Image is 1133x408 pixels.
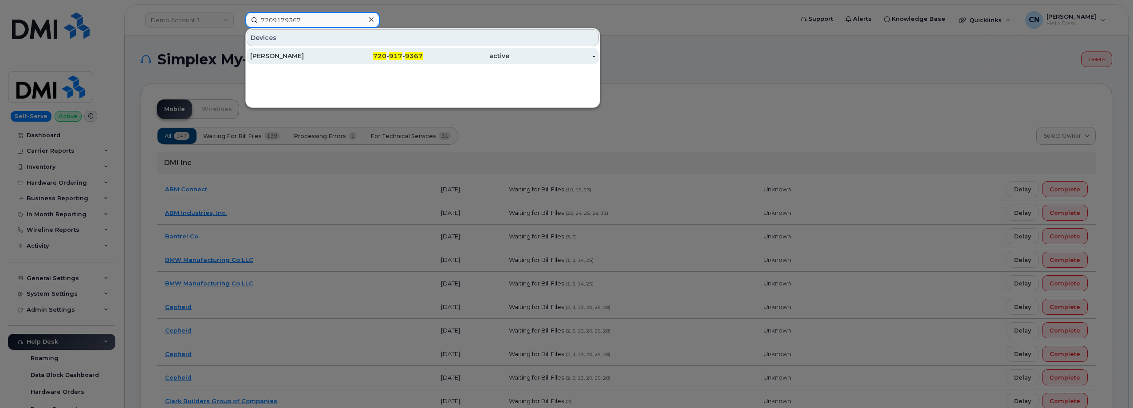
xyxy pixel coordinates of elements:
[247,29,599,46] div: Devices
[250,51,337,60] div: [PERSON_NAME]
[373,52,386,60] span: 720
[405,52,423,60] span: 9367
[389,52,402,60] span: 917
[247,48,599,64] a: [PERSON_NAME]720-917-9367active-
[337,51,423,60] div: - -
[509,51,596,60] div: -
[423,51,509,60] div: active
